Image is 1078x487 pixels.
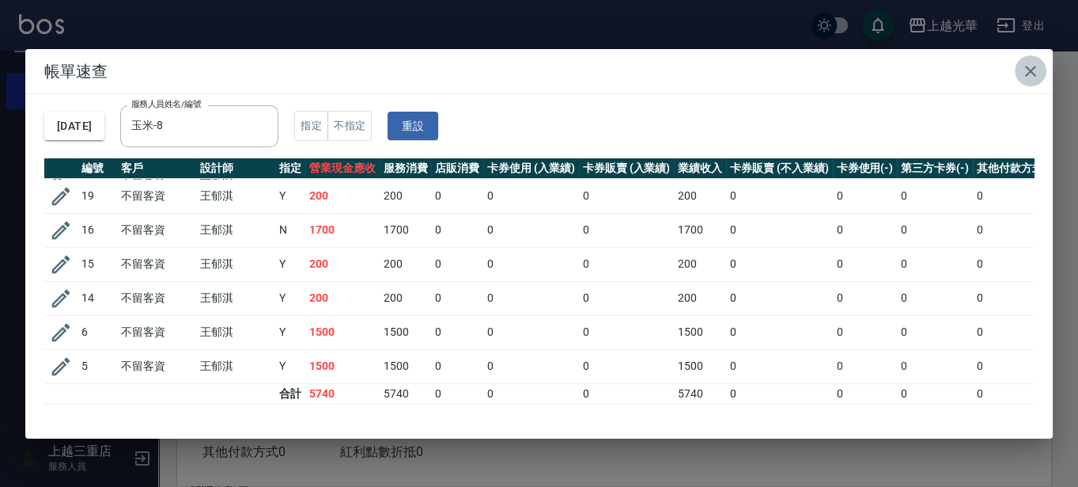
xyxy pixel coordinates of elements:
[275,213,305,247] td: N
[726,349,832,383] td: 0
[380,281,432,315] td: 200
[117,213,196,247] td: 不留客資
[897,247,973,281] td: 0
[431,315,483,349] td: 0
[117,315,196,349] td: 不留客資
[305,158,380,179] th: 營業現金應收
[579,349,675,383] td: 0
[117,179,196,213] td: 不留客資
[431,179,483,213] td: 0
[78,179,117,213] td: 19
[973,281,1060,315] td: 0
[579,383,675,404] td: 0
[117,281,196,315] td: 不留客資
[726,383,832,404] td: 0
[579,213,675,247] td: 0
[380,179,432,213] td: 200
[483,213,579,247] td: 0
[78,213,117,247] td: 16
[305,315,380,349] td: 1500
[275,179,305,213] td: Y
[431,213,483,247] td: 0
[380,315,432,349] td: 1500
[196,158,275,179] th: 設計師
[196,349,275,383] td: 王郁淇
[726,213,832,247] td: 0
[973,158,1060,179] th: 其他付款方式(-)
[897,315,973,349] td: 0
[674,247,726,281] td: 200
[78,315,117,349] td: 6
[117,349,196,383] td: 不留客資
[78,281,117,315] td: 14
[674,349,726,383] td: 1500
[897,158,973,179] th: 第三方卡券(-)
[196,213,275,247] td: 王郁淇
[833,213,898,247] td: 0
[483,349,579,383] td: 0
[78,158,117,179] th: 編號
[833,315,898,349] td: 0
[275,247,305,281] td: Y
[579,315,675,349] td: 0
[579,247,675,281] td: 0
[196,315,275,349] td: 王郁淇
[196,179,275,213] td: 王郁淇
[833,349,898,383] td: 0
[305,281,380,315] td: 200
[380,247,432,281] td: 200
[196,281,275,315] td: 王郁淇
[275,349,305,383] td: Y
[579,281,675,315] td: 0
[973,179,1060,213] td: 0
[117,247,196,281] td: 不留客資
[196,247,275,281] td: 王郁淇
[897,213,973,247] td: 0
[973,315,1060,349] td: 0
[305,349,380,383] td: 1500
[726,281,832,315] td: 0
[483,383,579,404] td: 0
[275,315,305,349] td: Y
[275,383,305,404] td: 合計
[973,213,1060,247] td: 0
[833,179,898,213] td: 0
[579,158,675,179] th: 卡券販賣 (入業績)
[431,349,483,383] td: 0
[674,179,726,213] td: 200
[117,158,196,179] th: 客戶
[431,247,483,281] td: 0
[380,383,432,404] td: 5740
[973,383,1060,404] td: 0
[726,315,832,349] td: 0
[294,111,328,142] button: 指定
[305,383,380,404] td: 5740
[897,281,973,315] td: 0
[78,349,117,383] td: 5
[674,383,726,404] td: 5740
[674,213,726,247] td: 1700
[327,111,372,142] button: 不指定
[726,179,832,213] td: 0
[431,383,483,404] td: 0
[380,158,432,179] th: 服務消費
[380,349,432,383] td: 1500
[275,281,305,315] td: Y
[674,281,726,315] td: 200
[726,247,832,281] td: 0
[25,49,1053,93] h2: 帳單速查
[483,158,579,179] th: 卡券使用 (入業績)
[431,281,483,315] td: 0
[674,158,726,179] th: 業績收入
[483,281,579,315] td: 0
[431,158,483,179] th: 店販消費
[131,98,201,110] label: 服務人員姓名/編號
[305,179,380,213] td: 200
[483,247,579,281] td: 0
[380,213,432,247] td: 1700
[726,158,832,179] th: 卡券販賣 (不入業績)
[833,158,898,179] th: 卡券使用(-)
[973,247,1060,281] td: 0
[897,349,973,383] td: 0
[483,315,579,349] td: 0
